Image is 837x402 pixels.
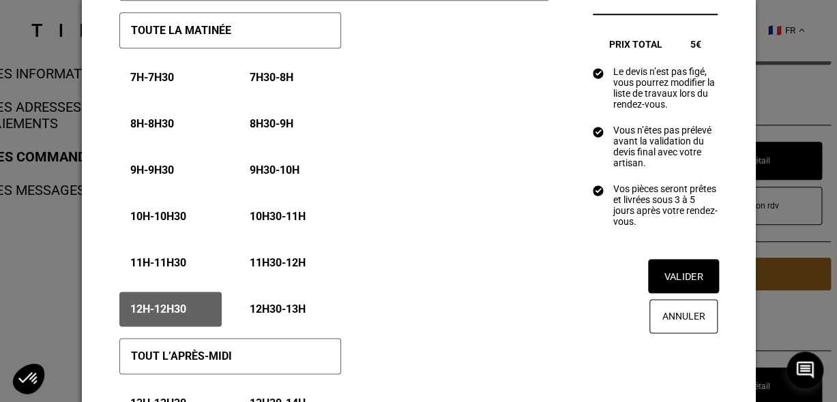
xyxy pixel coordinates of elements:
[690,39,701,50] span: 5€
[648,259,719,293] button: Valider
[250,117,293,130] p: 8h30 - 9h
[649,299,718,333] button: Annuler
[130,210,186,223] p: 10h - 10h30
[250,303,306,315] p: 12h30 - 13h
[130,256,186,269] p: 11h - 11h30
[593,125,604,138] img: icon list info
[131,24,231,37] p: Toute la matinée
[613,183,718,227] p: Vos pièces seront prêtes et livrées sous 3 à 5 jours après votre rendez-vous.
[130,164,174,176] p: 9h - 9h30
[613,66,718,110] p: Le devis n’est pas figé, vous pourrez modifier la liste de travaux lors du rendez-vous.
[250,256,306,269] p: 11h30 - 12h
[593,184,604,196] img: icon list info
[593,39,718,50] div: Prix Total
[613,125,718,168] p: Vous n’êtes pas prélevé avant la validation du devis final avec votre artisan.
[130,71,174,84] p: 7h - 7h30
[593,67,604,79] img: icon list info
[130,303,186,315] p: 12h - 12h30
[250,164,299,176] p: 9h30 - 10h
[131,350,232,362] p: Tout l’après-midi
[250,71,293,84] p: 7h30 - 8h
[130,117,174,130] p: 8h - 8h30
[250,210,306,223] p: 10h30 - 11h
